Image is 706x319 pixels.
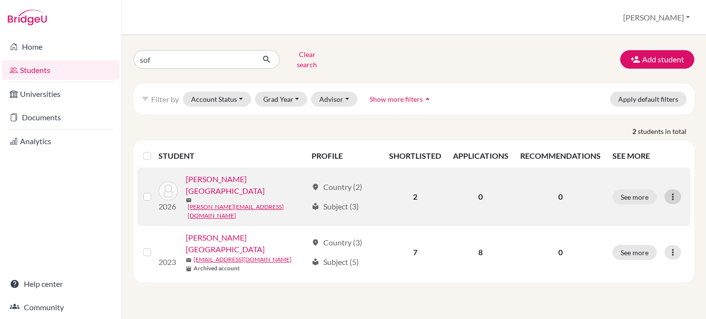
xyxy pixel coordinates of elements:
[612,248,657,263] button: See more
[612,189,657,205] button: See more
[312,203,319,210] span: local_library
[306,144,383,168] th: PROFILE
[447,226,514,284] td: 8
[2,298,119,317] a: Community
[312,181,362,193] div: Country (2)
[280,47,334,72] button: Clear search
[2,60,119,80] a: Students
[383,168,447,226] td: 2
[361,92,441,107] button: Show more filtersarrow_drop_up
[447,144,514,168] th: APPLICATIONS
[158,181,178,201] img: Wu, Sofia
[2,84,119,104] a: Universities
[188,203,307,220] a: [PERSON_NAME][EMAIL_ADDRESS][DOMAIN_NAME]
[2,37,119,56] a: Home
[158,256,195,267] p: 2023
[312,183,319,191] span: location_on
[158,201,178,212] p: 2026
[183,92,251,107] button: Account Status
[2,131,119,151] a: Analytics
[312,261,319,269] span: local_library
[514,144,607,168] th: RECOMMENDATIONS
[158,244,195,256] img: Yu, Sofia
[607,144,690,168] th: SEE MORE
[311,92,357,107] button: Advisor
[186,197,192,203] span: mail
[2,274,119,294] a: Help center
[151,94,179,104] span: Filter by
[632,126,638,136] strong: 2
[158,144,305,168] th: STUDENT
[370,95,423,103] span: Show more filters
[619,8,694,27] button: [PERSON_NAME]
[312,242,319,249] span: location_on
[520,191,601,203] p: 0
[312,240,362,251] div: Country (3)
[520,249,601,261] p: 0
[423,94,432,104] i: arrow_drop_up
[447,168,514,226] td: 0
[8,10,47,25] img: Bridge-U
[186,173,307,197] a: [PERSON_NAME][GEOGRAPHIC_DATA]
[134,50,255,69] input: Find student by name...
[202,232,307,255] a: [PERSON_NAME][GEOGRAPHIC_DATA]
[210,270,256,279] b: Archived account
[610,92,686,107] button: Apply default filters
[383,226,447,284] td: 7
[620,50,694,69] button: Add student
[312,201,359,212] div: Subject (3)
[312,259,359,271] div: Subject (5)
[141,95,149,103] i: filter_list
[255,92,308,107] button: Grad Year
[638,126,694,136] span: students in total
[202,256,208,262] span: mail
[204,261,302,270] a: [EMAIL_ADDRESS][DOMAIN_NAME]
[383,144,447,168] th: SHORTLISTED
[202,272,208,278] span: inventory_2
[2,108,119,127] a: Documents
